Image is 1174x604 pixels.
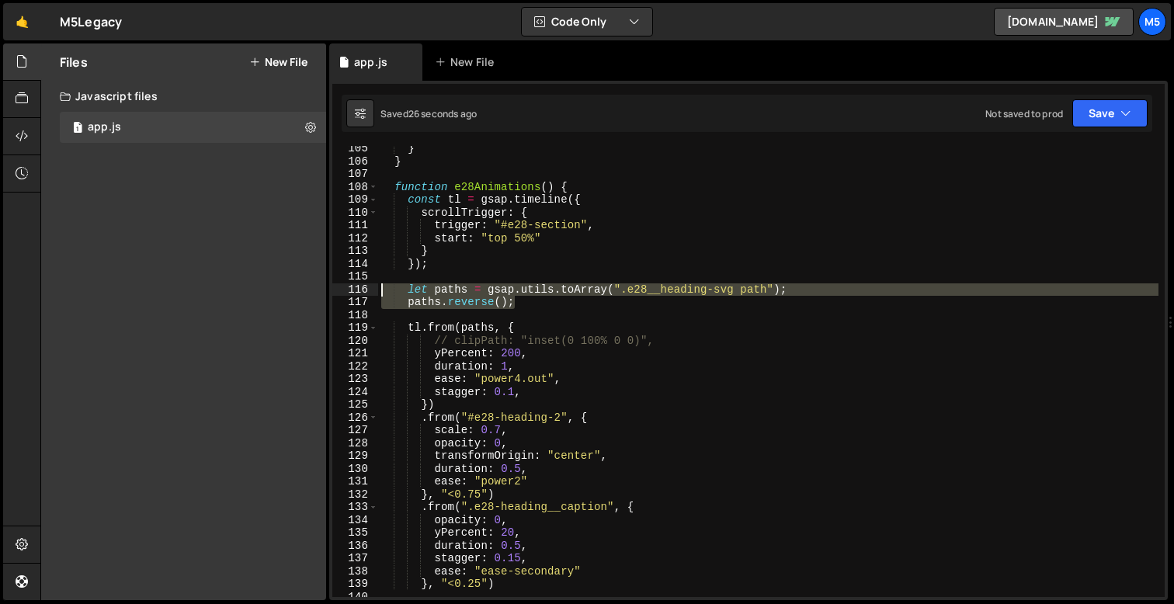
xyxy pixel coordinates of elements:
[380,107,477,120] div: Saved
[332,411,378,425] div: 126
[332,437,378,450] div: 128
[1072,99,1148,127] button: Save
[332,386,378,399] div: 124
[994,8,1134,36] a: [DOMAIN_NAME]
[332,142,378,155] div: 105
[249,56,307,68] button: New File
[332,296,378,309] div: 117
[332,207,378,220] div: 110
[332,578,378,591] div: 139
[41,81,326,112] div: Javascript files
[332,501,378,514] div: 133
[332,193,378,207] div: 109
[522,8,652,36] button: Code Only
[985,107,1063,120] div: Not saved to prod
[73,123,82,135] span: 1
[332,270,378,283] div: 115
[332,424,378,437] div: 127
[332,219,378,232] div: 111
[332,155,378,168] div: 106
[332,565,378,578] div: 138
[332,360,378,373] div: 122
[332,540,378,553] div: 136
[332,168,378,181] div: 107
[332,232,378,245] div: 112
[435,54,500,70] div: New File
[332,475,378,488] div: 131
[60,54,88,71] h2: Files
[60,12,122,31] div: M5Legacy
[332,181,378,194] div: 108
[332,488,378,502] div: 132
[1138,8,1166,36] a: M5
[332,450,378,463] div: 129
[332,514,378,527] div: 134
[332,245,378,258] div: 113
[332,335,378,348] div: 120
[332,258,378,271] div: 114
[332,373,378,386] div: 123
[3,3,41,40] a: 🤙
[408,107,477,120] div: 26 seconds ago
[60,112,326,143] div: 17055/46915.js
[332,309,378,322] div: 118
[354,54,387,70] div: app.js
[332,321,378,335] div: 119
[332,398,378,411] div: 125
[332,463,378,476] div: 130
[332,552,378,565] div: 137
[332,283,378,297] div: 116
[332,591,378,604] div: 140
[332,526,378,540] div: 135
[88,120,121,134] div: app.js
[332,347,378,360] div: 121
